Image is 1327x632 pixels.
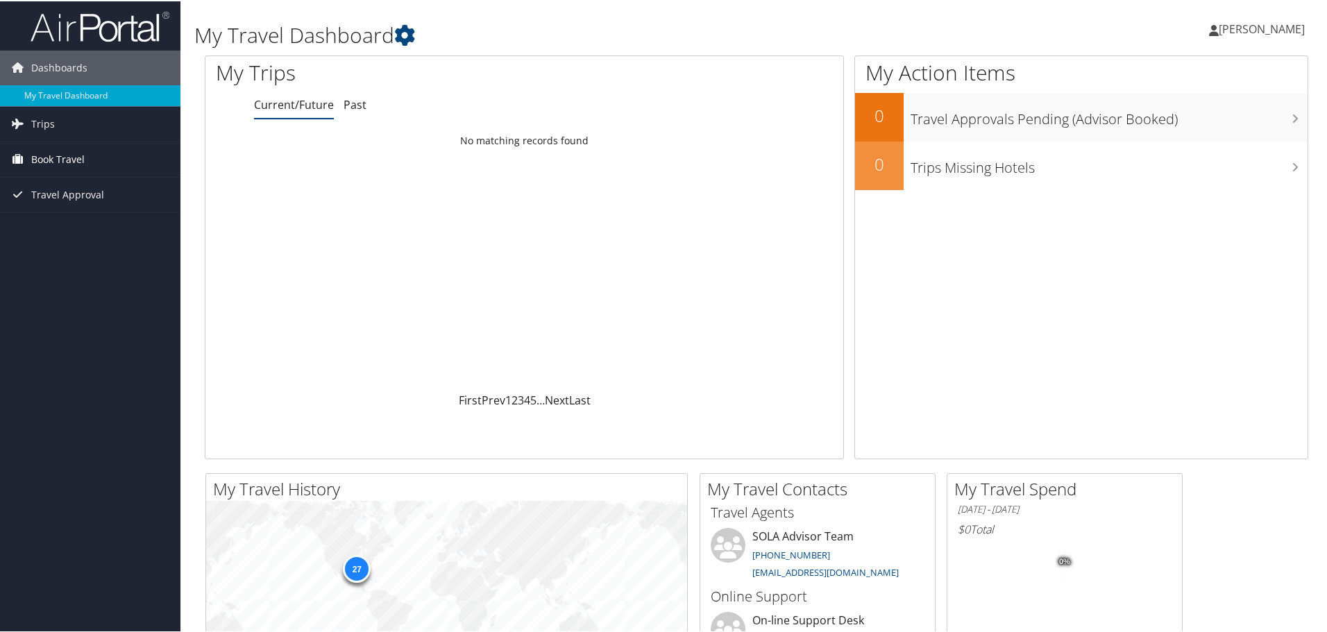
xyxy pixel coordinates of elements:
span: Book Travel [31,141,85,176]
td: No matching records found [205,127,843,152]
h2: My Travel Contacts [707,476,935,499]
a: 4 [524,391,530,407]
h3: Travel Agents [711,502,924,521]
a: Last [569,391,591,407]
a: [PHONE_NUMBER] [752,547,830,560]
img: airportal-logo.png [31,9,169,42]
h2: 0 [855,103,904,126]
a: Current/Future [254,96,334,111]
h6: Total [958,520,1172,536]
a: Past [344,96,366,111]
a: 1 [505,391,512,407]
a: 3 [518,391,524,407]
a: 5 [530,391,536,407]
a: Next [545,391,569,407]
h2: My Travel Spend [954,476,1182,499]
h1: My Action Items [855,57,1308,86]
span: Dashboards [31,49,87,84]
li: SOLA Advisor Team [704,527,931,583]
h3: Trips Missing Hotels [911,150,1308,176]
span: Travel Approval [31,176,104,211]
h6: [DATE] - [DATE] [958,502,1172,515]
a: First [459,391,482,407]
h1: My Trips [216,57,567,86]
h3: Online Support [711,586,924,605]
a: 2 [512,391,518,407]
span: [PERSON_NAME] [1219,20,1305,35]
span: Trips [31,105,55,140]
span: $0 [958,520,970,536]
h1: My Travel Dashboard [194,19,944,49]
a: [EMAIL_ADDRESS][DOMAIN_NAME] [752,565,899,577]
span: … [536,391,545,407]
a: Prev [482,391,505,407]
tspan: 0% [1059,556,1070,565]
a: [PERSON_NAME] [1209,7,1319,49]
div: 27 [343,554,371,581]
a: 0Travel Approvals Pending (Advisor Booked) [855,92,1308,140]
h2: 0 [855,151,904,175]
h2: My Travel History [213,476,687,499]
a: 0Trips Missing Hotels [855,140,1308,189]
h3: Travel Approvals Pending (Advisor Booked) [911,101,1308,128]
